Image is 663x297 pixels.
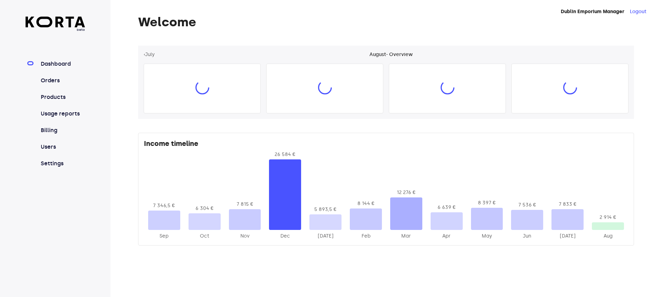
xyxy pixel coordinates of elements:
[471,233,503,240] div: 2025-May
[592,214,624,221] div: 2 914 €
[138,15,634,29] h1: Welcome
[369,51,413,58] div: August - Overview
[189,205,221,212] div: 6 304 €
[350,200,382,207] div: 8 144 €
[26,17,85,27] img: Korta
[144,139,628,151] div: Income timeline
[390,189,422,196] div: 12 276 €
[39,60,85,68] a: Dashboard
[269,233,301,240] div: 2024-Dec
[431,204,463,211] div: 6 639 €
[26,17,85,32] a: beta
[511,233,543,240] div: 2025-Jun
[229,233,261,240] div: 2024-Nov
[390,233,422,240] div: 2025-Mar
[592,233,624,240] div: 2025-Aug
[350,233,382,240] div: 2025-Feb
[148,233,180,240] div: 2024-Sep
[39,126,85,134] a: Billing
[309,233,342,240] div: 2025-Jan
[39,143,85,151] a: Users
[189,233,221,240] div: 2024-Oct
[39,93,85,101] a: Products
[39,159,85,168] a: Settings
[148,202,180,209] div: 7 346,5 €
[144,51,155,58] button: ‹July
[309,206,342,213] div: 5 893,5 €
[630,8,646,15] button: Logout
[561,9,624,15] strong: Dublin Emporium Manager
[551,201,584,208] div: 7 833 €
[511,202,543,208] div: 7 536 €
[551,233,584,240] div: 2025-Jul
[431,233,463,240] div: 2025-Apr
[39,110,85,118] a: Usage reports
[26,27,85,32] span: beta
[229,201,261,208] div: 7 815 €
[39,76,85,85] a: Orders
[471,199,503,206] div: 8 397 €
[269,151,301,158] div: 26 584 €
